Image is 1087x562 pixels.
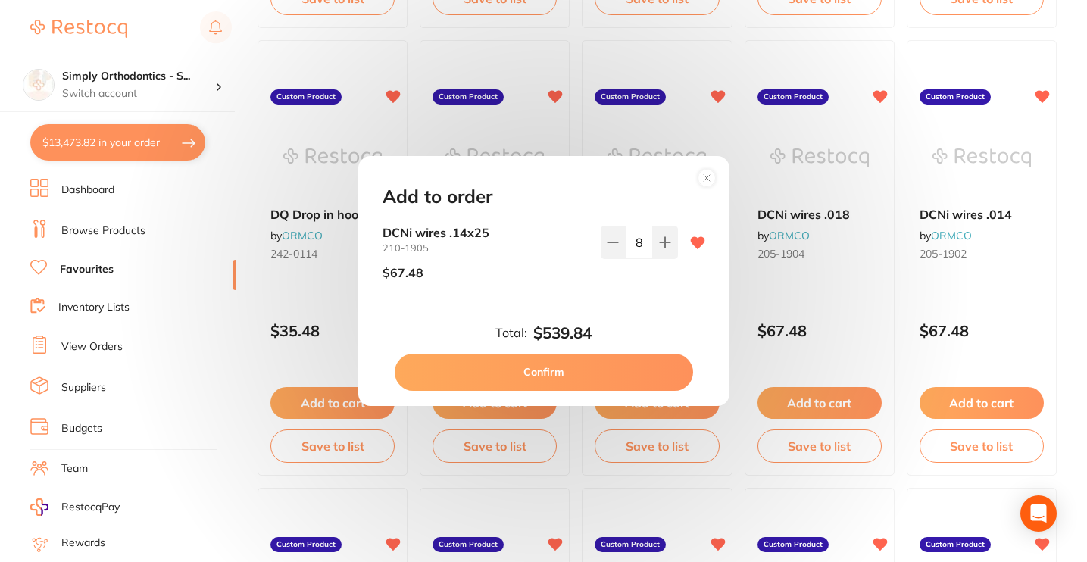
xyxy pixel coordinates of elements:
[383,266,423,279] p: $67.48
[533,324,592,342] b: $539.84
[383,186,492,208] h2: Add to order
[383,242,589,254] small: 210-1905
[495,326,527,339] label: Total:
[395,354,693,390] button: Confirm
[383,226,589,239] b: DCNi wires .14x25
[1020,495,1057,532] div: Open Intercom Messenger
